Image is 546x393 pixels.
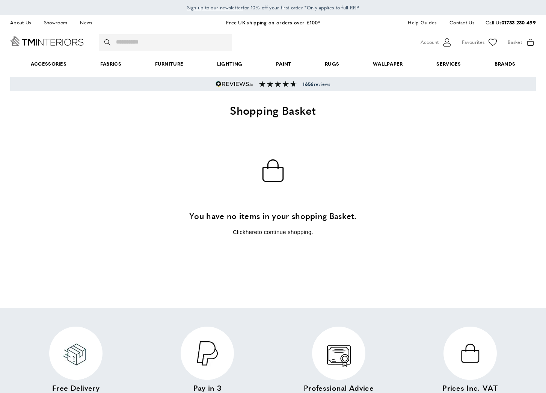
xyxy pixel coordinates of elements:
[259,81,297,87] img: Reviews section
[402,18,442,28] a: Help Guides
[421,38,439,46] span: Account
[138,52,200,75] a: Furniture
[143,382,271,393] h4: Pay in 3
[501,19,536,26] a: 01733 230 499
[104,34,112,51] button: Search
[462,37,498,48] a: Favourites
[12,382,140,393] h4: Free Delivery
[14,52,83,75] span: Accessories
[259,52,308,75] a: Paint
[83,52,138,75] a: Fabrics
[123,210,423,222] h3: You have no items in your shopping Basket.
[10,36,84,46] a: Go to Home page
[356,52,419,75] a: Wallpaper
[275,382,403,393] h4: Professional Advice
[303,81,330,87] span: reviews
[308,52,356,75] a: Rugs
[123,228,423,237] p: Click to continue shopping.
[444,18,474,28] a: Contact Us
[486,19,536,27] p: Call Us
[478,52,532,75] a: Brands
[187,4,243,11] a: Sign up to our newsletter
[246,229,257,235] a: here
[230,102,316,118] span: Shopping Basket
[74,18,98,28] a: News
[462,38,484,46] span: Favourites
[10,18,36,28] a: About Us
[216,81,253,87] img: Reviews.io 5 stars
[421,37,452,48] button: Customer Account
[38,18,73,28] a: Showroom
[200,52,259,75] a: Lighting
[303,81,314,87] strong: 1656
[226,19,320,26] a: Free UK shipping on orders over £100*
[406,382,534,393] h4: Prices Inc. VAT
[187,4,359,11] span: for 10% off your first order *Only applies to full RRP
[420,52,478,75] a: Services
